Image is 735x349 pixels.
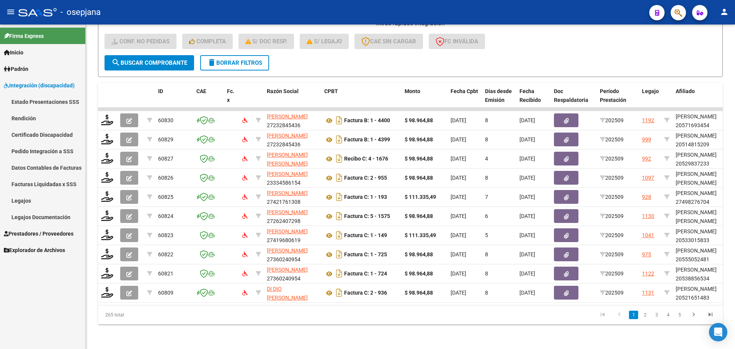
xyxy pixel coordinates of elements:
[519,232,535,238] span: [DATE]
[554,88,588,103] span: Doc Respaldatoria
[595,311,610,319] a: go to first page
[207,59,262,66] span: Borrar Filtros
[405,156,433,162] strong: $ 98.964,88
[600,175,624,181] span: 202509
[451,136,466,143] span: [DATE]
[674,308,685,321] li: page 5
[334,287,344,299] i: Descargar documento
[158,88,163,94] span: ID
[200,55,269,70] button: Borrar Filtros
[267,113,308,120] span: [PERSON_NAME]
[207,58,216,67] mat-icon: delete
[676,208,731,234] div: [PERSON_NAME] [PERSON_NAME] 20485257196
[344,271,387,277] strong: Factura C: 1 - 724
[405,175,433,181] strong: $ 98.964,88
[485,194,488,200] span: 7
[485,88,512,103] span: Días desde Emisión
[597,83,639,117] datatable-header-cell: Período Prestación
[516,83,551,117] datatable-header-cell: Fecha Recibido
[6,7,15,16] mat-icon: menu
[676,131,731,149] div: [PERSON_NAME] 20514815209
[182,34,233,49] button: Completa
[709,323,727,341] div: Open Intercom Messenger
[307,38,342,45] span: S/ legajo
[111,38,170,45] span: Conf. no pedidas
[612,311,627,319] a: go to previous page
[267,152,308,167] span: [PERSON_NAME] [PERSON_NAME]
[405,213,433,219] strong: $ 98.964,88
[519,290,535,296] span: [DATE]
[451,117,466,123] span: [DATE]
[519,117,535,123] span: [DATE]
[485,213,488,219] span: 6
[158,175,173,181] span: 60826
[662,308,674,321] li: page 4
[642,135,651,144] div: 999
[267,151,318,167] div: 27242165972
[344,118,390,124] strong: Factura B: 1 - 4400
[451,232,466,238] span: [DATE]
[676,88,695,94] span: Afiliado
[600,88,626,103] span: Período Prestación
[227,88,234,103] span: Fc. x
[344,290,387,296] strong: Factura C: 2 - 936
[639,83,661,117] datatable-header-cell: Legajo
[344,233,387,239] strong: Factura C: 1 - 149
[485,251,488,257] span: 8
[720,7,729,16] mat-icon: person
[158,194,173,200] span: 60825
[600,213,624,219] span: 202509
[485,136,488,143] span: 8
[267,171,308,177] span: [PERSON_NAME]
[642,250,651,259] div: 975
[519,270,535,277] span: [DATE]
[98,305,222,324] div: 265 total
[158,270,173,277] span: 60821
[193,83,224,117] datatable-header-cell: CAE
[334,152,344,165] i: Descargar documento
[405,232,436,238] strong: $ 111.335,49
[451,251,466,257] span: [DATE]
[600,270,624,277] span: 202509
[642,193,651,202] div: 928
[639,308,651,321] li: page 2
[642,269,654,278] div: 1122
[158,117,173,123] span: 60830
[196,88,206,94] span: CAE
[600,290,624,296] span: 202509
[267,286,308,301] span: DI DIO [PERSON_NAME]
[686,311,701,319] a: go to next page
[4,229,73,238] span: Prestadores / Proveedores
[267,228,308,234] span: [PERSON_NAME]
[676,151,731,168] div: [PERSON_NAME] 20529837233
[105,55,194,70] button: Buscar Comprobante
[267,247,308,254] span: [PERSON_NAME]
[334,248,344,261] i: Descargar documento
[334,172,344,184] i: Descargar documento
[267,189,318,205] div: 27421761308
[267,209,308,215] span: [PERSON_NAME]
[334,210,344,222] i: Descargar documento
[519,175,535,181] span: [DATE]
[267,208,318,224] div: 27262407298
[640,311,650,319] a: 2
[451,194,466,200] span: [DATE]
[267,88,299,94] span: Razón Social
[334,114,344,126] i: Descargar documento
[703,311,718,319] a: go to last page
[267,246,318,262] div: 27360240954
[405,251,433,257] strong: $ 98.964,88
[676,227,731,245] div: [PERSON_NAME] 20533015833
[485,156,488,162] span: 4
[600,232,624,238] span: 202509
[267,170,318,186] div: 23334586154
[245,38,287,45] span: S/ Doc Resp.
[405,88,420,94] span: Monto
[264,83,321,117] datatable-header-cell: Razón Social
[485,232,488,238] span: 5
[519,251,535,257] span: [DATE]
[600,117,624,123] span: 202509
[111,58,121,67] mat-icon: search
[344,137,390,143] strong: Factura B: 1 - 4399
[344,194,387,200] strong: Factura C: 1 - 193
